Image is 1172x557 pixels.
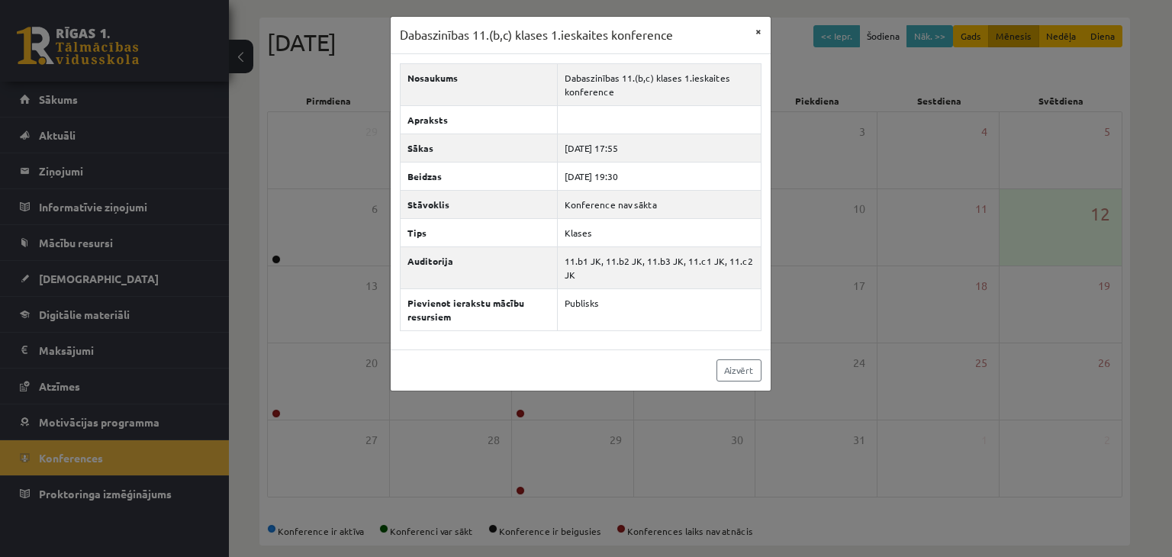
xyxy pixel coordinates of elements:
[400,190,557,218] th: Stāvoklis
[400,162,557,190] th: Beidzas
[557,246,761,288] td: 11.b1 JK, 11.b2 JK, 11.b3 JK, 11.c1 JK, 11.c2 JK
[400,134,557,162] th: Sākas
[557,190,761,218] td: Konference nav sākta
[557,162,761,190] td: [DATE] 19:30
[400,218,557,246] th: Tips
[557,63,761,105] td: Dabaszinības 11.(b,c) klases 1.ieskaites konference
[557,218,761,246] td: Klases
[400,63,557,105] th: Nosaukums
[400,26,673,44] h3: Dabaszinības 11.(b,c) klases 1.ieskaites konference
[746,17,771,46] button: ×
[557,288,761,330] td: Publisks
[400,288,557,330] th: Pievienot ierakstu mācību resursiem
[557,134,761,162] td: [DATE] 17:55
[400,246,557,288] th: Auditorija
[716,359,761,382] a: Aizvērt
[400,105,557,134] th: Apraksts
